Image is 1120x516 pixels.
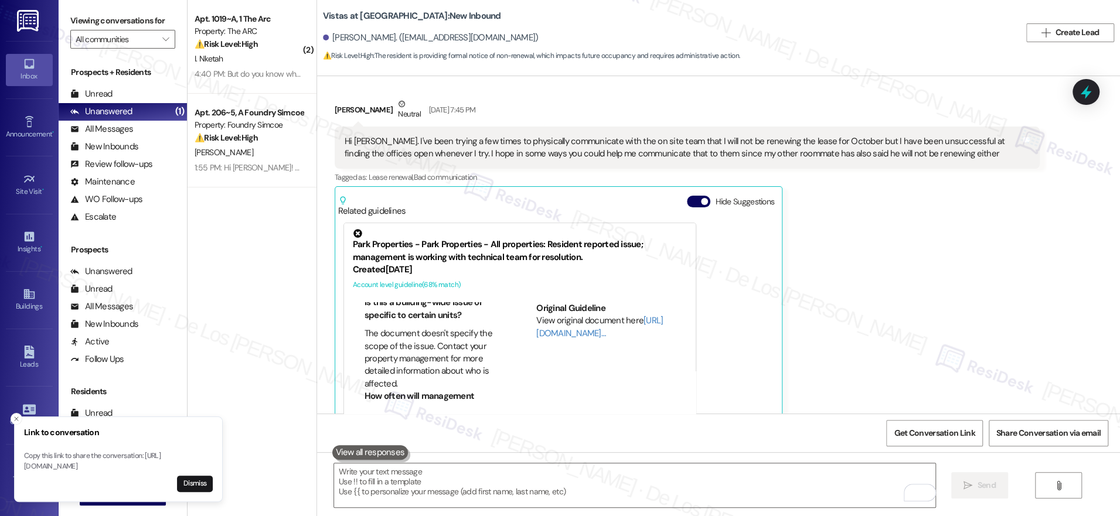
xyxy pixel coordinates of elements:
[6,342,53,374] a: Leads
[353,229,687,264] div: Park Properties - Park Properties - All properties: Resident reported issue; management is workin...
[365,327,503,390] li: The document doesn't specify the scope of the issue. Contact your property management for more de...
[335,169,1040,186] div: Tagged as:
[70,176,135,188] div: Maintenance
[426,104,476,116] div: [DATE] 7:45 PM
[70,211,116,223] div: Escalate
[886,420,982,446] button: Get Conversation Link
[195,119,303,131] div: Property: Foundry Simcoe
[70,12,175,30] label: Viewing conversations for
[989,420,1108,446] button: Share Conversation via email
[996,427,1101,439] span: Share Conversation via email
[70,300,133,313] div: All Messages
[70,123,133,135] div: All Messages
[70,265,132,278] div: Unanswered
[195,162,955,173] div: 1:55 PM: Hi [PERSON_NAME]! Thank you for reaching out — I understand you’re waiting on an update....
[396,98,423,122] div: Neutral
[172,102,187,121] div: (1)
[70,407,113,419] div: Unread
[964,481,972,490] i: 
[715,196,774,208] label: Hide Suggestions
[978,479,996,491] span: Send
[6,227,53,258] a: Insights •
[59,66,187,78] div: Prospects + Residents
[6,399,53,431] a: Guest Cards
[1041,28,1050,37] i: 
[536,315,687,340] div: View original document here
[70,141,138,153] div: New Inbounds
[951,472,1008,498] button: Send
[195,53,223,64] span: I. Nketah
[195,39,258,49] strong: ⚠️ Risk Level: High
[536,315,663,339] a: [URL][DOMAIN_NAME]…
[70,105,132,118] div: Unanswered
[195,132,258,143] strong: ⚠️ Risk Level: High
[70,353,124,365] div: Follow Ups
[369,172,414,182] span: Lease renewal ,
[6,54,53,86] a: Inbox
[195,147,253,158] span: [PERSON_NAME]
[59,244,187,256] div: Prospects
[6,284,53,316] a: Buildings
[195,69,347,79] div: 4:40 PM: But do you know when that will be?
[335,98,1040,127] div: [PERSON_NAME]
[24,451,213,471] p: Copy this link to share the conversation: [URL][DOMAIN_NAME]
[345,135,1021,160] div: Hi [PERSON_NAME]. I've been trying a few times to physically communicate with the on site team th...
[52,128,54,136] span: •
[323,51,373,60] strong: ⚠️ Risk Level: High
[162,35,169,44] i: 
[59,385,187,398] div: Residents
[195,25,303,37] div: Property: The ARC
[6,169,53,201] a: Site Visit •
[323,32,539,44] div: [PERSON_NAME]. ([EMAIL_ADDRESS][DOMAIN_NAME])
[70,193,142,206] div: WO Follow-ups
[365,296,503,322] li: Is this a building-wide issue or specific to certain units?
[894,427,975,439] span: Get Conversation Link
[70,336,110,348] div: Active
[1056,26,1099,39] span: Create Lead
[177,476,213,492] button: Dismiss
[42,186,44,194] span: •
[11,413,22,425] button: Close toast
[353,279,687,291] div: Account level guideline ( 68 % match)
[195,13,303,25] div: Apt. 1019~A, 1 The Arc
[1054,481,1063,490] i: 
[323,10,501,22] b: Vistas at [GEOGRAPHIC_DATA]: New Inbound
[323,50,740,62] span: : The resident is providing formal notice of non-renewal, which impacts future occupancy and requ...
[40,243,42,251] span: •
[24,426,213,439] h3: Link to conversation
[76,30,156,49] input: All communities
[1026,23,1114,42] button: Create Lead
[70,318,138,330] div: New Inbounds
[414,172,477,182] span: Bad communication
[334,463,935,507] textarea: To enrich screen reader interactions, please activate Accessibility in Grammarly extension settings
[70,88,113,100] div: Unread
[338,196,406,217] div: Related guidelines
[365,390,503,415] li: How often will management provide updates on this issue?
[70,283,113,295] div: Unread
[70,158,152,170] div: Review follow-ups
[536,302,605,314] b: Original Guideline
[195,107,303,119] div: Apt. 206~5, A Foundry Simcoe
[353,264,687,276] div: Created [DATE]
[6,457,53,488] a: Templates •
[17,10,41,32] img: ResiDesk Logo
